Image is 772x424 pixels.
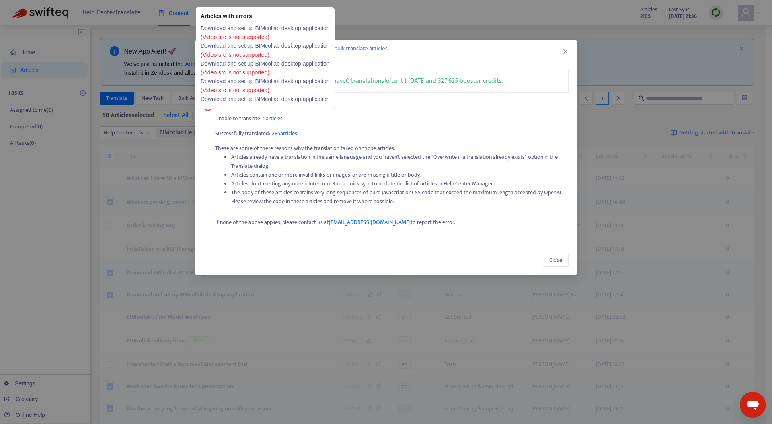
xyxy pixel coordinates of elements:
[315,44,388,54] span: How to bulk translate articles
[201,24,330,33] a: Download and set up BIMcollab desktop application
[203,44,569,54] div: Create Translations of Articles
[201,34,269,40] span: ( Video src is not supported )
[740,392,766,418] iframe: Button to launch messaging window, conversation in progress
[543,254,569,267] button: Close
[231,179,569,188] li: Articles don't existing anymore in Intercom . Run a quick sync to update the list of articles in ...
[263,114,283,123] span: 5 articles
[272,129,297,138] span: 285 articles
[306,44,388,54] a: How to bulk translate articles
[231,188,569,206] li: The body of these articles contains very long sequences of pure Javascript or CSS code that excee...
[201,12,330,21] div: Articles with errors
[201,41,330,50] a: Download and set up BIMcollab desktop application
[561,47,570,56] button: Close
[231,171,569,179] li: Articles contain one or more invalid links or images, or are missing a title or body.
[215,114,569,123] p: Unable to translate:
[220,76,503,86] p: Current usage: 500 / 828 translations . You have 0 translations left until [DATE] and 327.625 boo...
[201,69,269,76] span: ( Video src is not supported )
[231,153,569,171] li: Articles already have a translation in the same language and you haven't selected the "Overwrite ...
[549,256,562,265] span: Close
[201,77,330,86] a: Download and set up BIMcollab desktop application
[201,59,330,68] a: Download and set up BIMcollab desktop application
[201,87,269,93] span: ( Video src is not supported )
[329,218,411,227] span: [EMAIL_ADDRESS][DOMAIN_NAME]
[201,51,269,58] span: ( Video src is not supported )
[215,144,569,212] p: These are some of there reasons why the translation failed on those articles:
[562,48,569,55] span: close
[215,218,569,227] p: If none of the above applies, please contact us at to report the error.
[201,95,330,103] a: Download and set up BIMcollab desktop application
[215,129,569,138] p: Successfully translated:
